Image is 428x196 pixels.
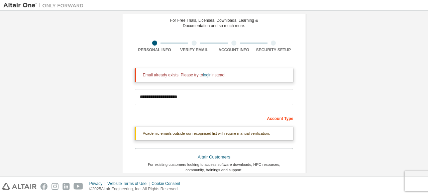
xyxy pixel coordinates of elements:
[89,186,184,192] p: © 2025 Altair Engineering, Inc. All Rights Reserved.
[135,127,293,140] div: Academic emails outside our recognised list will require manual verification.
[175,47,214,53] div: Verify Email
[254,47,294,53] div: Security Setup
[143,72,288,78] div: Email already exists. Please try to instead.
[203,73,211,77] a: login
[74,183,83,190] img: youtube.svg
[151,181,184,186] div: Cookie Consent
[135,113,293,123] div: Account Type
[40,183,47,190] img: facebook.svg
[51,183,59,190] img: instagram.svg
[170,18,258,28] div: For Free Trials, Licenses, Downloads, Learning & Documentation and so much more.
[139,152,289,162] div: Altair Customers
[107,181,151,186] div: Website Terms of Use
[214,47,254,53] div: Account Info
[3,2,87,9] img: Altair One
[135,47,175,53] div: Personal Info
[2,183,36,190] img: altair_logo.svg
[63,183,70,190] img: linkedin.svg
[139,162,289,173] div: For existing customers looking to access software downloads, HPC resources, community, trainings ...
[89,181,107,186] div: Privacy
